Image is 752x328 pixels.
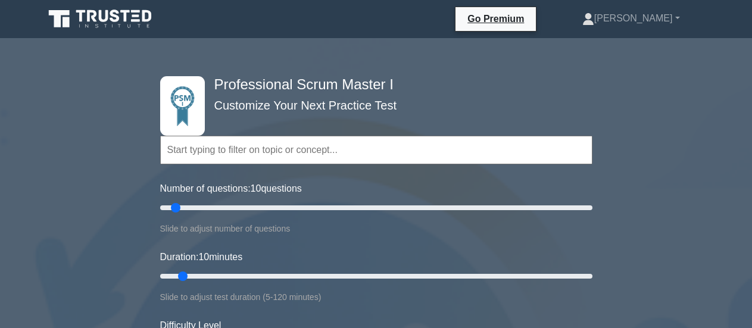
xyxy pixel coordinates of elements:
input: Start typing to filter on topic or concept... [160,136,592,164]
span: 10 [198,252,209,262]
div: Slide to adjust test duration (5-120 minutes) [160,290,592,304]
div: Slide to adjust number of questions [160,221,592,236]
a: Go Premium [460,11,531,26]
label: Number of questions: questions [160,182,302,196]
label: Duration: minutes [160,250,243,264]
span: 10 [251,183,261,193]
a: [PERSON_NAME] [554,7,709,30]
h4: Professional Scrum Master I [210,76,534,93]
